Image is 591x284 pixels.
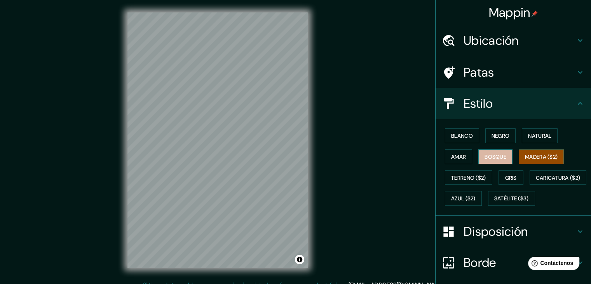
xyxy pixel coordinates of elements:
[494,195,529,202] font: Satélite ($3)
[522,254,582,275] iframe: Lanzador de widgets de ayuda
[445,170,492,185] button: Terreno ($2)
[488,191,535,206] button: Satélite ($3)
[445,191,482,206] button: Azul ($2)
[436,25,591,56] div: Ubicación
[464,32,519,49] font: Ubicación
[505,174,517,181] font: Gris
[499,170,523,185] button: Gris
[464,223,528,240] font: Disposición
[489,4,530,21] font: Mappin
[436,57,591,88] div: Patas
[536,174,581,181] font: Caricatura ($2)
[451,132,473,139] font: Blanco
[532,11,538,17] img: pin-icon.png
[464,254,496,271] font: Borde
[528,132,551,139] font: Natural
[492,132,510,139] font: Negro
[445,128,479,143] button: Blanco
[295,255,304,264] button: Activar o desactivar atribución
[445,149,472,164] button: Amar
[127,12,308,268] canvas: Mapa
[464,95,493,112] font: Estilo
[478,149,513,164] button: Bosque
[436,88,591,119] div: Estilo
[451,174,486,181] font: Terreno ($2)
[530,170,587,185] button: Caricatura ($2)
[451,153,466,160] font: Amar
[464,64,494,81] font: Patas
[485,128,516,143] button: Negro
[436,247,591,278] div: Borde
[436,216,591,247] div: Disposición
[451,195,476,202] font: Azul ($2)
[485,153,506,160] font: Bosque
[522,128,558,143] button: Natural
[519,149,564,164] button: Madera ($2)
[525,153,558,160] font: Madera ($2)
